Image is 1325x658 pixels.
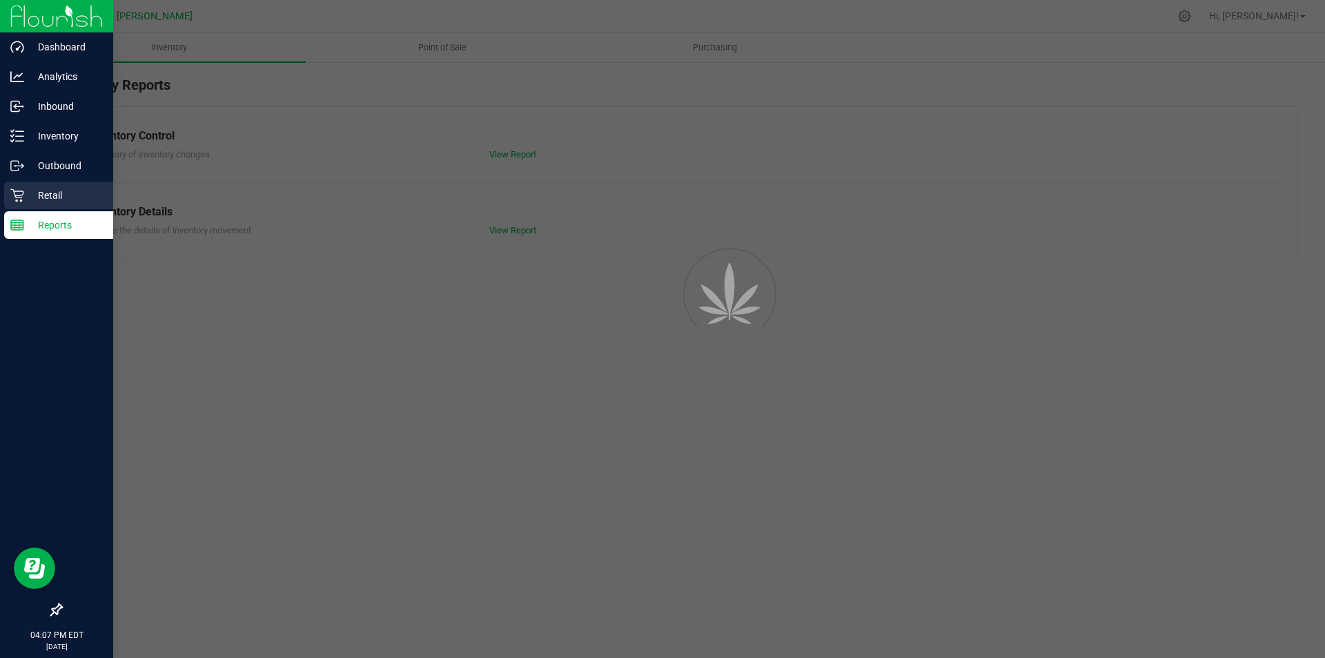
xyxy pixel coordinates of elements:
p: Outbound [24,157,107,174]
p: Inbound [24,98,107,115]
p: Retail [24,187,107,204]
inline-svg: Dashboard [10,40,24,54]
iframe: Resource center [14,548,55,589]
inline-svg: Inventory [10,129,24,143]
inline-svg: Inbound [10,99,24,113]
p: 04:07 PM EDT [6,629,107,641]
inline-svg: Outbound [10,159,24,173]
inline-svg: Reports [10,218,24,232]
p: [DATE] [6,641,107,652]
p: Analytics [24,68,107,85]
p: Inventory [24,128,107,144]
inline-svg: Retail [10,188,24,202]
p: Reports [24,217,107,233]
inline-svg: Analytics [10,70,24,84]
p: Dashboard [24,39,107,55]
